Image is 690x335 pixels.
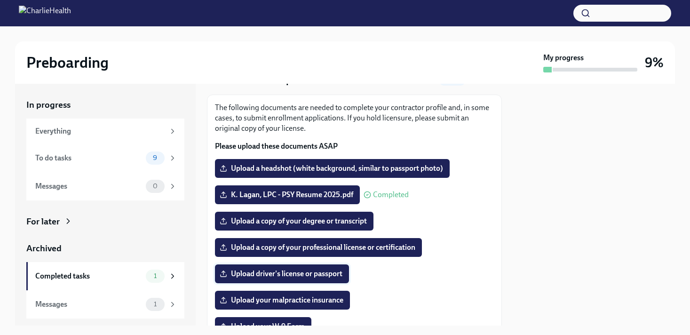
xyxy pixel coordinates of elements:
a: Messages0 [26,172,184,200]
strong: My progress [543,53,584,63]
label: Upload a headshot (white background, similar to passport photo) [215,159,450,178]
label: Upload a copy of your degree or transcript [215,212,373,231]
a: For later [26,215,184,228]
div: Completed tasks [35,271,142,281]
a: To do tasks9 [26,144,184,172]
a: Completed tasks1 [26,262,184,290]
div: To do tasks [35,153,142,163]
a: Messages1 [26,290,184,319]
div: For later [26,215,60,228]
a: In progress [26,99,184,111]
label: K. Lagan, LPC - PSY Resume 2025.pdf [215,185,360,204]
label: Upload driver's license or passport [215,264,349,283]
div: Messages [35,181,142,191]
span: Upload a copy of your degree or transcript [222,216,367,226]
p: The following documents are needed to complete your contractor profile and, in some cases, to sub... [215,103,494,134]
a: Everything [26,119,184,144]
span: 0 [147,183,163,190]
span: Upload a copy of your professional license or certification [222,243,415,252]
span: K. Lagan, LPC - PSY Resume 2025.pdf [222,190,353,199]
strong: Please upload these documents ASAP [215,142,338,151]
span: Upload driver's license or passport [222,269,342,279]
span: Upload your W-9 Form [222,322,305,331]
span: Upload a headshot (white background, similar to passport photo) [222,164,443,173]
h2: Preboarding [26,53,109,72]
div: Everything [35,126,165,136]
span: 1 [148,301,162,308]
a: Archived [26,242,184,255]
div: Messages [35,299,142,310]
span: Due [469,76,502,84]
img: CharlieHealth [19,6,71,21]
strong: [DATE] [481,76,502,84]
span: 9 [147,154,163,161]
label: Upload a copy of your professional license or certification [215,238,422,257]
span: Completed [373,191,409,199]
h3: 9% [645,54,664,71]
span: Upload your malpractice insurance [222,295,343,305]
span: 1 [148,272,162,279]
label: Upload your malpractice insurance [215,291,350,310]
